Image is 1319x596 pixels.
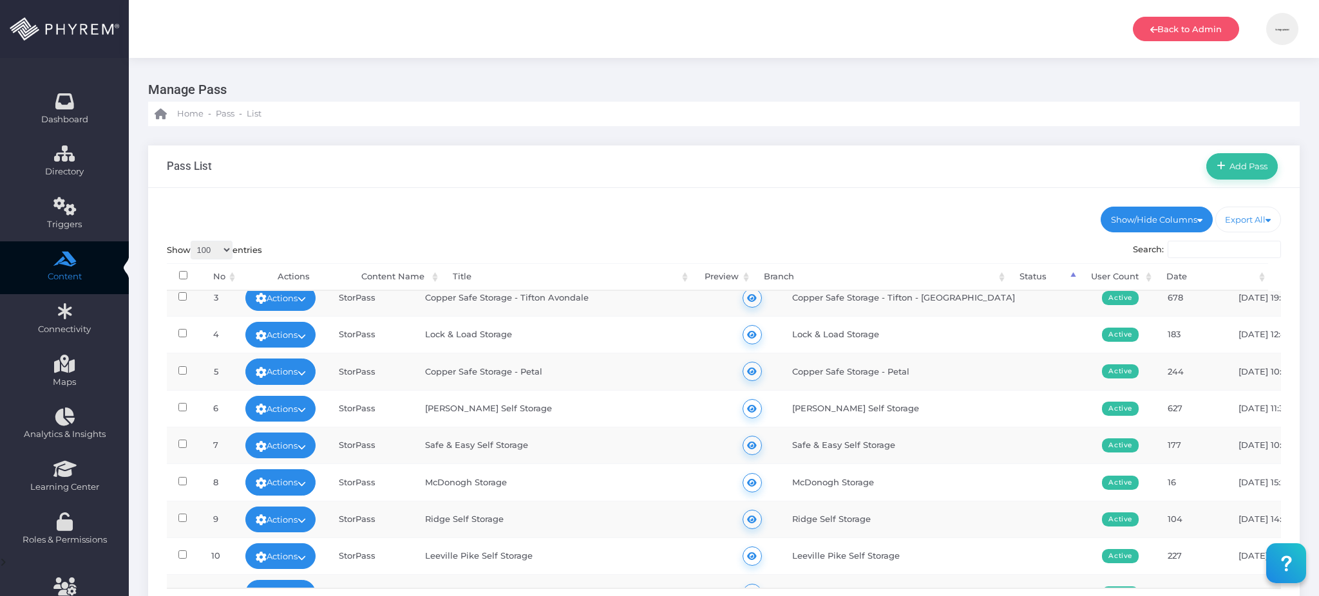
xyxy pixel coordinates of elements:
td: [PERSON_NAME] Self Storage [781,390,1090,427]
span: List [247,107,261,120]
a: Export All [1215,207,1282,232]
td: [DATE] 15:23:52 [1227,463,1318,500]
td: StorPass [327,537,413,574]
label: Search: [1133,241,1282,259]
span: Active [1102,476,1139,490]
label: Show entries [167,241,262,259]
a: Actions [245,469,316,495]
a: Back to Admin [1133,17,1239,41]
h3: Manage Pass [148,77,1290,102]
td: Lock & Load Storage [413,316,723,353]
td: [DATE] 12:49:20 [1227,316,1318,353]
a: Actions [245,507,316,532]
td: Lock & Load Storage [781,316,1090,353]
input: Search: [1168,241,1281,259]
th: Branch: activate to sort column ascending [752,263,1008,291]
span: Add Pass [1226,161,1268,171]
td: 104 [1156,501,1227,537]
td: [DATE] 10:20:50 [1227,353,1318,389]
td: 10 [198,537,234,574]
span: Content [8,270,120,283]
span: Directory [8,165,120,178]
a: Actions [245,396,316,422]
td: [DATE] 17:07:27 [1227,537,1318,574]
td: 183 [1156,316,1227,353]
th: Preview: activate to sort column ascending [691,263,753,291]
td: Ridge Self Storage [413,501,723,537]
td: 9 [198,501,234,537]
span: Dashboard [41,113,88,126]
a: Add Pass [1206,153,1278,179]
td: 7 [198,427,234,463]
td: Copper Safe Storage - Tifton Avondale [413,279,723,316]
a: Actions [245,285,316,311]
td: Copper Safe Storage - Tifton - [GEOGRAPHIC_DATA] [781,279,1090,316]
td: StorPass [327,463,413,500]
a: Actions [245,322,316,348]
a: List [247,102,261,126]
td: 627 [1156,390,1227,427]
th: No: activate to sort column ascending [200,263,238,291]
td: [PERSON_NAME] Self Storage [413,390,723,427]
th: User Count: activate to sort column ascending [1079,263,1155,291]
td: 6 [198,390,234,427]
span: Active [1102,328,1139,342]
span: Maps [53,376,76,389]
td: StorPass [327,427,413,463]
td: StorPass [327,501,413,537]
span: Active [1102,364,1139,378]
td: [DATE] 19:39:50 [1227,279,1318,316]
td: 177 [1156,427,1227,463]
td: StorPass [327,353,413,389]
td: StorPass [327,279,413,316]
span: Analytics & Insights [8,428,120,441]
td: [DATE] 14:20:09 [1227,501,1318,537]
a: Actions [245,543,316,569]
a: Actions [245,433,316,458]
td: 244 [1156,353,1227,389]
td: Copper Safe Storage - Petal [781,353,1090,389]
td: Ridge Self Storage [781,501,1090,537]
span: Active [1102,438,1139,452]
td: 227 [1156,537,1227,574]
td: 16 [1156,463,1227,500]
span: Learning Center [8,481,120,494]
td: Safe & Easy Self Storage [781,427,1090,463]
span: Connectivity [8,323,120,336]
h3: Pass List [167,160,212,172]
a: Actions [245,359,316,384]
td: McDonogh Storage [781,463,1090,500]
td: Leeville Pike Self Storage [781,537,1090,574]
td: Copper Safe Storage - Petal [413,353,723,389]
td: 4 [198,316,234,353]
li: - [206,107,213,120]
a: Pass [216,102,234,126]
a: Show/Hide Columns [1101,207,1213,232]
li: - [237,107,244,120]
td: [DATE] 11:38:40 [1227,390,1318,427]
span: Active [1102,512,1139,526]
td: [DATE] 10:58:58 [1227,427,1318,463]
td: Safe & Easy Self Storage [413,427,723,463]
th: Actions [238,263,349,291]
th: Title: activate to sort column ascending [441,263,691,291]
span: Home [177,107,204,120]
th: Status: activate to sort column descending [1008,263,1079,291]
td: 3 [198,279,234,316]
td: McDonogh Storage [413,463,723,500]
span: Roles & Permissions [8,534,120,546]
td: Leeville Pike Self Storage [413,537,723,574]
span: Triggers [8,218,120,231]
td: 8 [198,463,234,500]
span: Active [1102,549,1139,563]
span: Pass [216,107,234,120]
span: Active [1102,402,1139,416]
td: 678 [1156,279,1227,316]
td: 5 [198,353,234,389]
a: Home [155,102,204,126]
th: Date: activate to sort column ascending [1155,263,1268,291]
td: StorPass [327,316,413,353]
th: Content Name: activate to sort column ascending [350,263,442,291]
select: Showentries [191,241,232,259]
span: Active [1102,291,1139,305]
